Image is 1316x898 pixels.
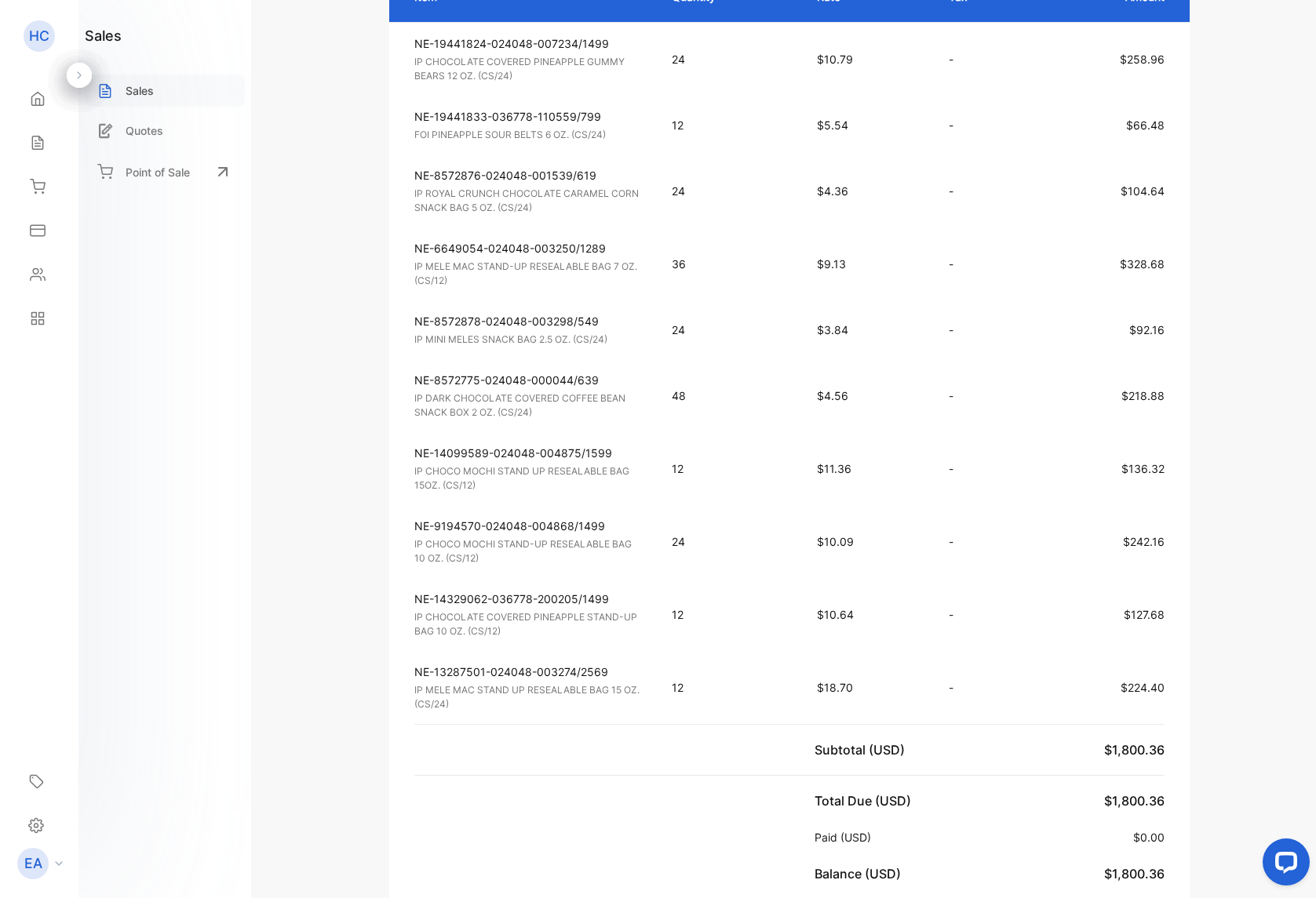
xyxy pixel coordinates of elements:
p: FOI PINEAPPLE SOUR BELTS 6 OZ. (CS/24) [414,128,643,142]
p: Balance (USD) [815,864,907,883]
p: - [949,51,1015,67]
span: $1,800.36 [1104,866,1165,882]
p: 12 [672,460,786,477]
p: 12 [672,679,786,696]
p: 24 [672,533,786,550]
span: $5.54 [817,118,848,132]
span: $104.64 [1121,184,1165,198]
p: Subtotal (USD) [815,740,911,759]
p: IP MELE MAC STAND UP RESEALABLE BAG 15 OZ. (CS/24) [414,683,643,711]
p: IP CHOCOLATE COVERED PINEAPPLE GUMMY BEARS 12 OZ. (CS/24) [414,55,643,83]
p: NE-13287501-024048-003274/2569 [414,664,643,680]
p: NE-14099589-024048-004875/1599 [414,445,643,461]
span: $242.16 [1123,535,1165,548]
span: $1,800.36 [1104,742,1165,758]
p: Quotes [126,122,163,139]
p: IP MINI MELES SNACK BAG 2.5 OZ. (CS/24) [414,333,643,347]
span: $136.32 [1121,462,1165,475]
p: 24 [672,183,786,199]
p: 24 [672,322,786,338]
span: $4.36 [817,184,848,198]
span: $10.79 [817,53,853,66]
span: $18.70 [817,681,853,694]
p: IP CHOCO MOCHI STAND-UP RESEALABLE BAG 10 OZ. (CS/12) [414,537,643,565]
span: $3.84 [817,323,848,336]
p: - [949,322,1015,338]
a: Sales [85,75,245,107]
p: - [949,606,1015,623]
p: HC [29,26,49,46]
span: $11.36 [817,462,851,475]
p: IP CHOCO MOCHI STAND UP RESEALABLE BAG 15OZ. (CS/12) [414,464,643,493]
span: $10.64 [817,608,854,621]
p: - [949,533,1015,550]
p: - [949,679,1015,696]
p: NE-8572775-024048-000044/639 [414,372,643,388]
p: 48 [672,387,786,404]
span: $1,800.36 [1104,793,1165,809]
p: NE-8572878-024048-003298/549 [414,313,643,329]
p: NE-6649054-024048-003250/1289 [414,240,643,256]
span: $258.96 [1120,53,1165,66]
p: 12 [672,117,786,133]
p: IP ROYAL CRUNCH CHOCOLATE CARAMEL CORN SNACK BAG 5 OZ. (CS/24) [414,187,643,215]
span: $224.40 [1121,681,1165,694]
span: $328.68 [1120,257,1165,271]
span: $92.16 [1129,323,1165,336]
p: NE-14329062-036778-200205/1499 [414,591,643,607]
p: NE-9194570-024048-004868/1499 [414,518,643,534]
p: - [949,460,1015,477]
p: IP MELE MAC STAND-UP RESEALABLE BAG 7 OZ. (CS/12) [414,260,643,288]
p: IP CHOCOLATE COVERED PINEAPPLE STAND-UP BAG 10 OZ. (CS/12) [414,610,643,638]
p: 12 [672,606,786,623]
span: $10.09 [817,535,854,548]
span: $4.56 [817,389,848,402]
p: NE-19441833-036778-110559/799 [414,108,643,125]
h1: sales [85,25,122,46]
p: - [949,387,1015,404]
p: - [949,183,1015,199]
a: Point of Sale [85,155,245,189]
p: Total Due (USD) [815,791,917,810]
p: Paid (USD) [815,829,877,845]
p: Point of Sale [126,164,190,180]
span: $0.00 [1133,831,1165,844]
span: $127.68 [1124,608,1165,621]
p: 36 [672,256,786,272]
p: NE-19441824-024048-007234/1499 [414,35,643,52]
p: - [949,117,1015,133]
p: Sales [126,82,154,99]
p: - [949,256,1015,272]
span: $9.13 [817,257,846,271]
p: IP DARK CHOCOLATE COVERED COFFEE BEAN SNACK BOX 2 OZ. (CS/24) [414,391,643,420]
span: $218.88 [1121,389,1165,402]
p: 24 [672,51,786,67]
iframe: LiveChat chat widget [1250,832,1316,898]
p: NE-8572876-024048-001539/619 [414,167,643,184]
p: EA [24,853,42,874]
span: $66.48 [1126,118,1165,132]
a: Quotes [85,115,245,147]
